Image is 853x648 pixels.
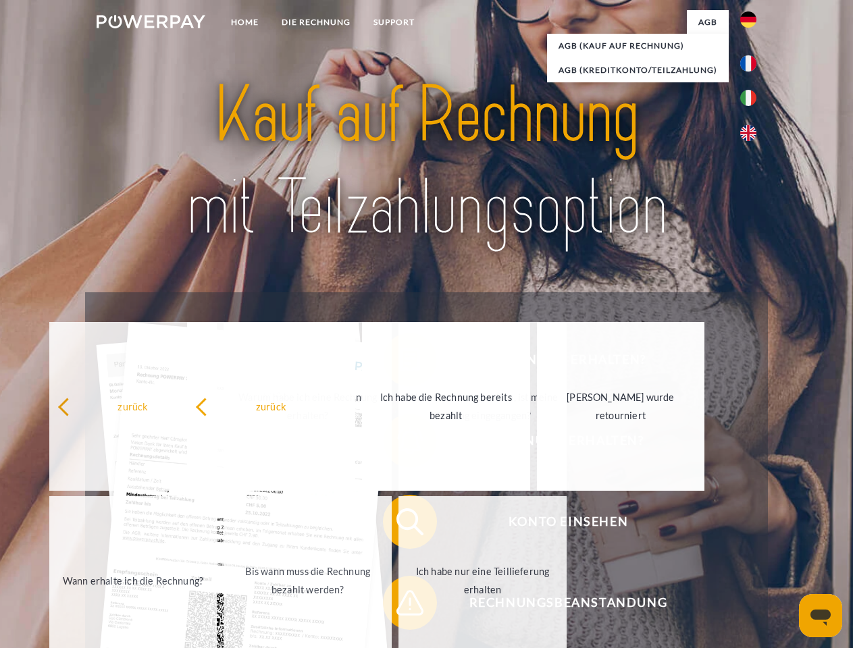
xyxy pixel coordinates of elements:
div: Bis wann muss die Rechnung bezahlt werden? [232,562,384,599]
div: Wann erhalte ich die Rechnung? [57,571,209,589]
img: it [740,90,756,106]
img: en [740,125,756,141]
a: SUPPORT [362,10,426,34]
img: title-powerpay_de.svg [129,65,724,259]
div: [PERSON_NAME] wurde retourniert [545,388,697,425]
div: zurück [195,397,347,415]
div: zurück [57,397,209,415]
iframe: Schaltfläche zum Öffnen des Messaging-Fensters [799,594,842,637]
img: de [740,11,756,28]
a: AGB (Kauf auf Rechnung) [547,34,729,58]
a: agb [687,10,729,34]
a: Home [219,10,270,34]
div: Ich habe die Rechnung bereits bezahlt [370,388,522,425]
a: DIE RECHNUNG [270,10,362,34]
a: AGB (Kreditkonto/Teilzahlung) [547,58,729,82]
img: logo-powerpay-white.svg [97,15,205,28]
img: fr [740,55,756,72]
div: Ich habe nur eine Teillieferung erhalten [407,562,559,599]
